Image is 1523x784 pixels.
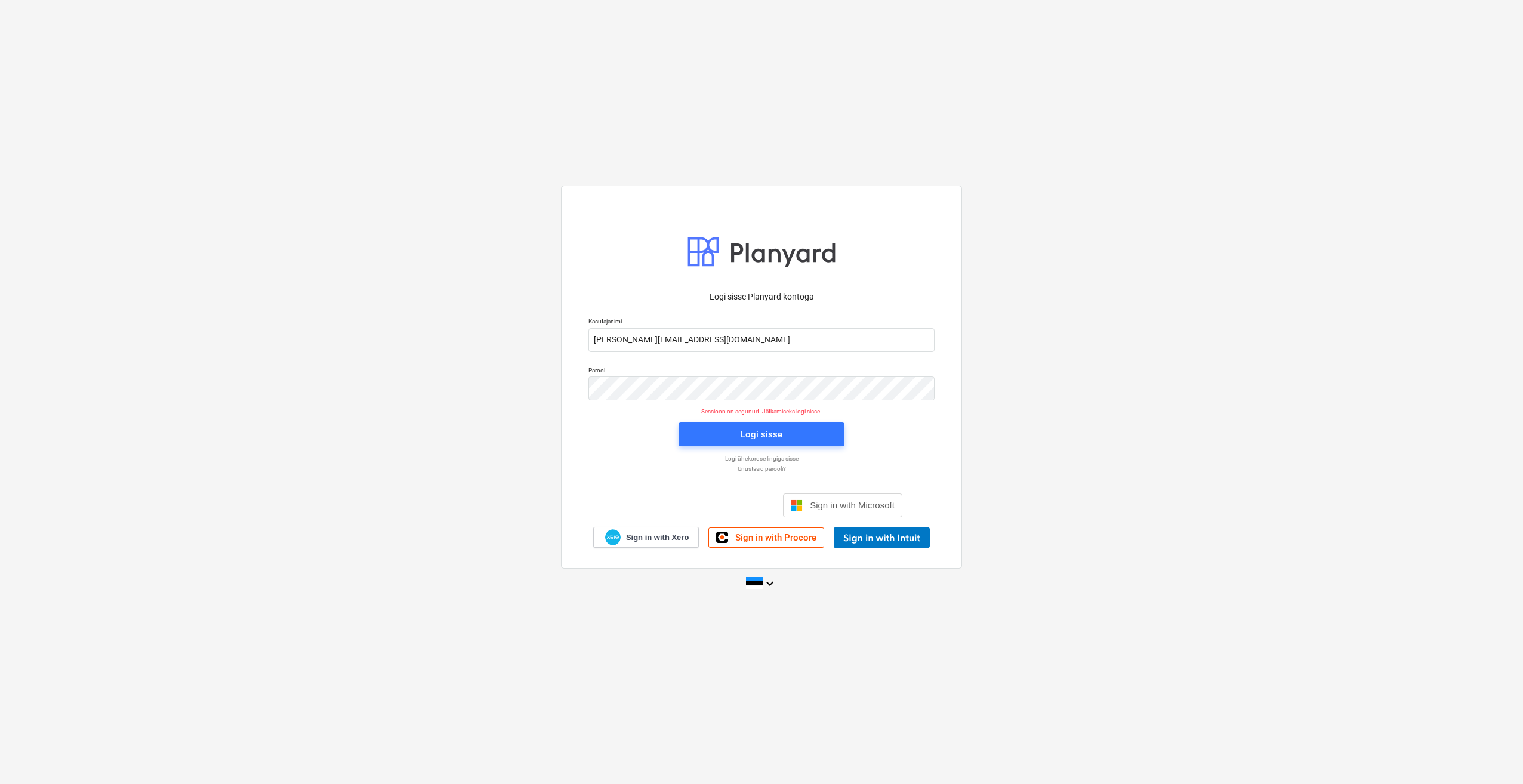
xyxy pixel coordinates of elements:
[626,532,689,543] span: Sign in with Xero
[708,527,824,548] a: Sign in with Procore
[593,527,699,548] a: Sign in with Xero
[588,328,935,352] input: Kasutajanimi
[605,529,621,545] img: Xero logo
[679,422,844,446] button: Logi sisse
[763,576,777,591] i: keyboard_arrow_down
[581,408,942,415] p: Sessioon on aegunud. Jätkamiseks logi sisse.
[588,366,935,376] p: Parool
[588,291,935,303] p: Logi sisse Planyard kontoga
[741,427,782,442] div: Logi sisse
[582,455,941,462] a: Logi ühekordse lingiga sisse
[582,465,941,473] a: Unustasid parooli?
[615,492,779,518] iframe: Sisselogimine Google'i nupu abil
[588,317,935,328] p: Kasutajanimi
[735,532,816,543] span: Sign in with Procore
[810,500,895,510] span: Sign in with Microsoft
[791,499,803,511] img: Microsoft logo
